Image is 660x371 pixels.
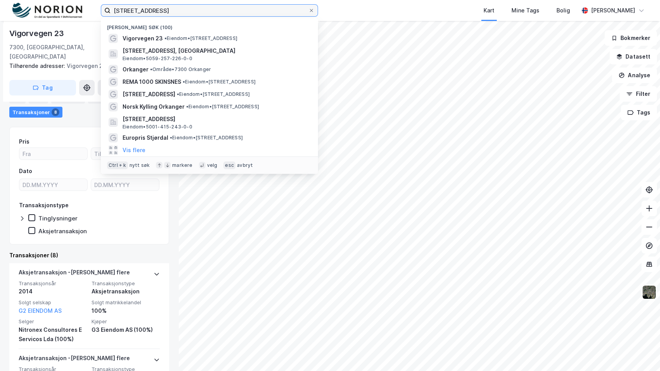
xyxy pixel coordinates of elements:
input: DD.MM.YYYY [91,179,159,191]
div: Dato [19,166,32,176]
div: Transaksjoner (8) [9,251,169,260]
div: 100% [92,306,160,316]
button: Tags [621,105,657,120]
div: nytt søk [130,162,150,168]
img: norion-logo.80e7a08dc31c2e691866.png [12,3,82,19]
div: Aksjetransaksjon - [PERSON_NAME] flere [19,354,130,366]
div: Aksjetransaksjon [92,287,160,296]
input: Søk på adresse, matrikkel, gårdeiere, leietakere eller personer [111,5,308,16]
div: Nitronex Consultores E Servicos Lda (100%) [19,325,87,344]
div: 2014 [19,287,87,296]
div: Aksjetransaksjon - [PERSON_NAME] flere [19,268,130,280]
span: Eiendom • [STREET_ADDRESS] [177,91,250,97]
span: • [177,91,179,97]
div: Bolig [556,6,570,15]
div: Kart [484,6,494,15]
div: avbryt [237,162,253,168]
button: Datasett [610,49,657,64]
span: Transaksjonstype [92,280,160,287]
button: Tag [9,80,76,95]
span: Solgt matrikkelandel [92,299,160,306]
span: Europris Stjørdal [123,133,168,142]
div: Transaksjoner [9,107,62,118]
span: Eiendom • [STREET_ADDRESS] [164,35,237,42]
button: Vis flere [123,146,145,155]
img: 9k= [642,285,657,300]
span: Orkanger [123,65,149,74]
input: Fra [19,148,87,159]
div: Transaksjonstype [19,201,69,210]
input: DD.MM.YYYY [19,179,87,191]
span: Område • 7300 Orkanger [150,66,211,73]
button: Filter [620,86,657,102]
a: G2 EIENDOM AS [19,307,62,314]
span: Eiendom • [STREET_ADDRESS] [183,79,256,85]
span: Solgt selskap [19,299,87,306]
span: Eiendom • [STREET_ADDRESS] [186,104,259,110]
span: Eiendom • 5001-415-243-0-0 [123,124,192,130]
button: Analyse [612,68,657,83]
span: Tilhørende adresser: [9,62,67,69]
span: REMA 1000 SKINSNES [123,77,181,87]
span: • [170,135,172,140]
span: • [164,35,167,41]
span: Eiendom • 5059-257-226-0-0 [123,55,192,62]
span: Selger [19,318,87,325]
div: Tinglysninger [38,215,78,222]
div: Pris [19,137,29,146]
span: Transaksjonsår [19,280,87,287]
span: Kjøper [92,318,160,325]
div: esc [223,161,235,169]
div: Kontrollprogram for chat [621,334,660,371]
div: 8 [52,108,59,116]
span: Norsk Kylling Orkanger [123,102,185,111]
div: Ctrl + k [107,161,128,169]
div: markere [172,162,192,168]
div: [PERSON_NAME] søk (100) [101,18,318,32]
div: [PERSON_NAME] [591,6,635,15]
span: [STREET_ADDRESS] [123,114,309,124]
span: • [186,104,188,109]
button: Bokmerker [605,30,657,46]
div: G3 Eiendom AS (100%) [92,325,160,335]
span: [STREET_ADDRESS], [GEOGRAPHIC_DATA] [123,46,309,55]
span: • [150,66,152,72]
iframe: Chat Widget [621,334,660,371]
div: 7300, [GEOGRAPHIC_DATA], [GEOGRAPHIC_DATA] [9,43,127,61]
span: [STREET_ADDRESS] [123,90,175,99]
div: Mine Tags [511,6,539,15]
input: Til 8000000 [91,148,159,159]
div: Aksjetransaksjon [38,227,87,235]
span: Vigorvegen 23 [123,34,163,43]
div: Vigorvegen 23 [9,27,65,40]
div: velg [207,162,218,168]
div: Vigorvegen 25 [9,61,163,71]
span: • [183,79,185,85]
span: Eiendom • [STREET_ADDRESS] [170,135,243,141]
